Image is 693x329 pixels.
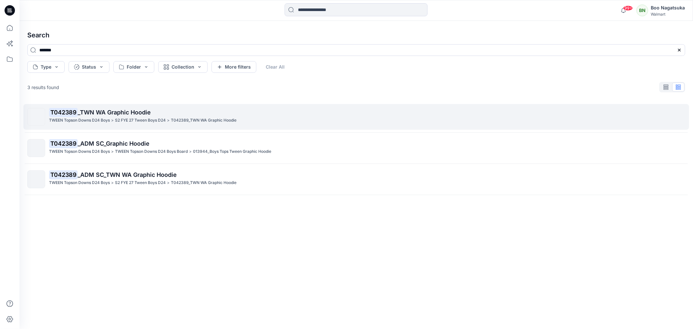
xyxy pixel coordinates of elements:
[23,166,689,192] a: T042389_ADM SC_TWN WA Graphic HoodieTWEEN Topson Downs D24 Boys>S2 FYE 27 Tween Boys D24>T042389_...
[113,61,154,73] button: Folder
[49,108,78,117] mark: T042389
[78,171,177,178] span: _ADM SC_TWN WA Graphic Hoodie
[78,140,149,147] span: _ADM SC_Graphic Hoodie
[49,179,110,186] p: TWEEN Topson Downs D24 Boys
[111,148,114,155] p: >
[23,104,689,130] a: T042389_TWN WA Graphic HoodieTWEEN Topson Downs D24 Boys>S2 FYE 27 Tween Boys D24>T042389_TWN WA ...
[636,5,648,16] div: BN
[27,84,59,91] p: 3 results found
[167,117,170,124] p: >
[171,117,237,124] p: T042389_TWN WA Graphic Hoodie
[193,148,271,155] p: 013944_Boys Tops Tween Graphic Hoodie
[111,117,114,124] p: >
[27,61,65,73] button: Type
[651,12,685,17] div: Walmart
[167,179,170,186] p: >
[22,26,690,44] h4: Search
[158,61,208,73] button: Collection
[115,179,166,186] p: S2 FYE 27 Tween Boys D24
[49,117,110,124] p: TWEEN Topson Downs D24 Boys
[49,148,110,155] p: TWEEN Topson Downs D24 Boys
[23,135,689,161] a: T042389_ADM SC_Graphic HoodieTWEEN Topson Downs D24 Boys>TWEEN Topson Downs D24 Boys Board>013944...
[189,148,192,155] p: >
[111,179,114,186] p: >
[49,139,78,148] mark: T042389
[171,179,237,186] p: T042389_TWN WA Graphic Hoodie
[651,4,685,12] div: Boo Nagatsuka
[212,61,256,73] button: More filters
[69,61,109,73] button: Status
[78,109,151,116] span: _TWN WA Graphic Hoodie
[49,170,78,179] mark: T042389
[623,6,633,11] span: 99+
[115,148,188,155] p: TWEEN Topson Downs D24 Boys Board
[115,117,166,124] p: S2 FYE 27 Tween Boys D24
